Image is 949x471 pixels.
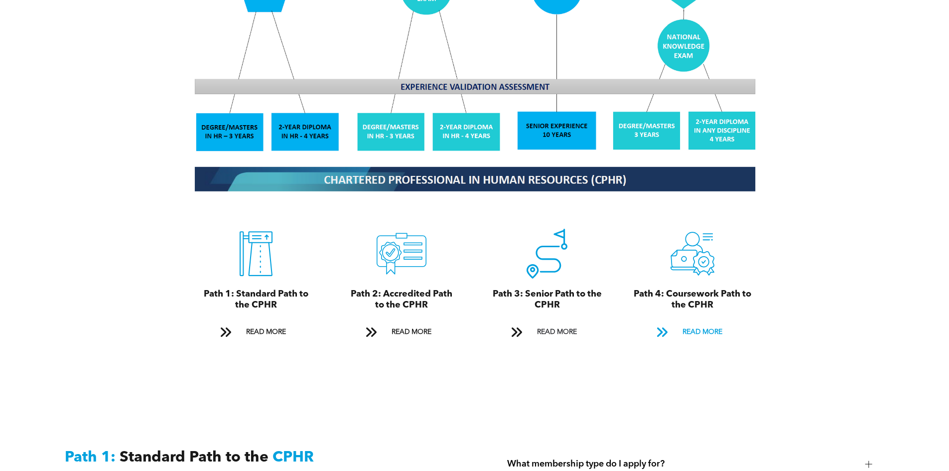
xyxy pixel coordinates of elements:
span: CPHR [272,450,314,465]
span: Path 1: Standard Path to the CPHR [204,290,308,310]
a: READ MORE [650,323,735,341]
span: Path 3: Senior Path to the CPHR [493,290,602,310]
span: Path 1: [65,450,116,465]
span: READ MORE [388,323,435,341]
a: READ MORE [504,323,590,341]
span: What membership type do I apply for? [507,459,857,470]
span: READ MORE [534,323,580,341]
span: Path 2: Accredited Path to the CPHR [351,290,452,310]
a: READ MORE [213,323,299,341]
span: Path 4: Coursework Path to the CPHR [634,290,751,310]
span: READ MORE [679,323,726,341]
span: READ MORE [243,323,289,341]
a: READ MORE [359,323,444,341]
span: Standard Path to the [120,450,269,465]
